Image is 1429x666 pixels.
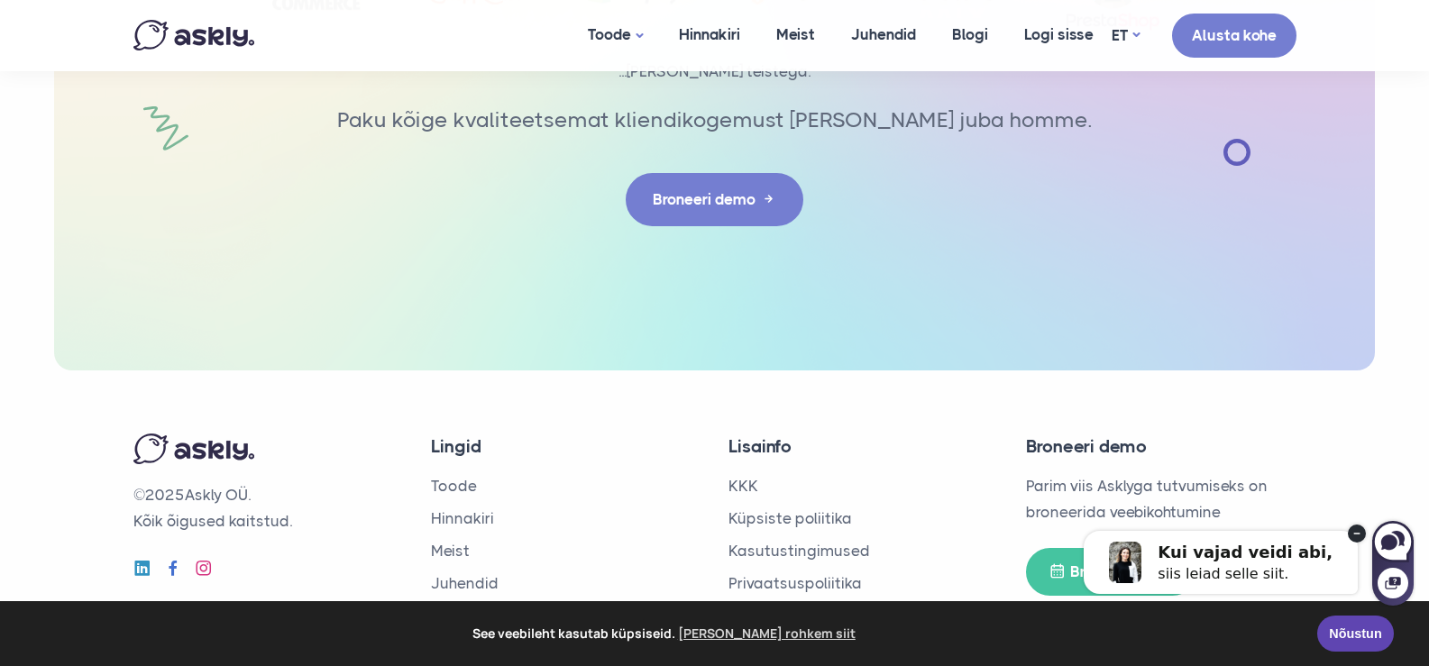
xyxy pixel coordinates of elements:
img: Askly [133,20,254,50]
h4: Broneeri demo [1026,433,1296,460]
a: Küpsiste poliitika [728,509,852,527]
a: KKK [728,477,758,495]
p: Parim viis Asklyga tutvumiseks on broneerida veebikohtumine [1026,473,1296,525]
h4: Lisainfo [728,433,999,460]
a: ET [1112,23,1140,49]
a: Broneeri demo [1026,548,1196,596]
a: Broneeri demo [626,173,803,226]
a: Kasutustingimused [728,542,870,560]
a: learn more about cookies [675,620,858,647]
span: 2025 [145,486,185,504]
img: Askly logo [133,433,254,464]
a: Nõustun [1317,616,1394,652]
a: Toode [431,477,477,495]
h4: Lingid [431,433,701,460]
a: Privaatsuspoliitika [728,574,862,592]
p: © Askly OÜ. Kõik õigused kaitstud. [133,482,404,534]
a: Meist [431,542,470,560]
a: Juhendid [431,574,499,592]
p: Paku kõige kvaliteetsemat kliendikogemust [PERSON_NAME] juba homme. [332,103,1098,137]
a: Hinnakiri [431,509,494,527]
span: See veebileht kasutab küpsiseid. [26,620,1305,647]
iframe: Askly chat [1045,497,1415,607]
p: ...[PERSON_NAME] teistega. [233,59,1197,85]
a: Alusta kohe [1172,14,1296,58]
